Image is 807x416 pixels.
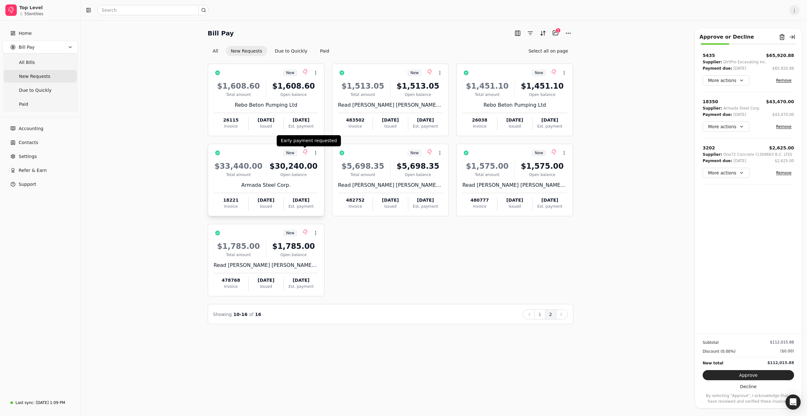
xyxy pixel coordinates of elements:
button: New Requests [226,46,267,56]
div: Total amount [462,92,512,98]
div: 55 entities [24,12,43,16]
div: Armada Steel Corp. [723,105,760,111]
div: Approve or Decline [699,33,754,41]
div: 483502 [338,117,373,123]
button: Select all on page [523,46,573,56]
div: 3202 [703,145,715,151]
div: One72 Concrete (1309663 B.C. LTD) [723,151,792,158]
div: 478768 [214,277,248,284]
div: Payment due: [703,111,732,118]
button: Remove [773,77,794,84]
div: [DATE] [733,65,746,72]
div: [DATE] [373,197,408,204]
button: Sort [538,28,548,38]
div: ($0.00) [780,348,794,354]
div: $1,575.00 [462,161,512,172]
div: Open balance [393,92,443,98]
div: Supplier: [703,59,722,65]
span: Bill Pay [19,44,34,51]
div: Invoice [214,284,248,289]
a: All Bills [4,56,77,69]
div: [DATE] [249,277,283,284]
div: DirtPro Excavating Inc. [723,59,767,65]
div: 18221 [214,197,248,204]
a: Settings [3,150,78,163]
div: $5,698.35 [338,161,388,172]
div: $1,608.60 [214,80,263,92]
button: $2,625.00 [775,158,794,164]
button: $43,470.00 [772,111,794,118]
div: Supplier: [703,105,722,111]
div: Read [PERSON_NAME] [PERSON_NAME] Ltd. [338,101,443,109]
div: [DATE] [284,197,318,204]
div: Est. payment [533,204,567,209]
div: Supplier: [703,151,722,158]
span: New [286,230,294,236]
div: 26115 [214,117,248,123]
button: $65,920.88 [766,52,794,59]
div: $1,608.60 [269,80,318,92]
div: $1,575.00 [517,161,567,172]
div: Total amount [338,172,388,178]
div: [DATE] [497,117,532,123]
div: Payment due: [703,65,732,72]
div: 5435 [703,52,715,59]
button: More [563,28,573,38]
div: Open balance [269,172,318,178]
button: $43,470.00 [766,98,794,105]
div: Open balance [269,252,318,258]
span: 10 - 16 [233,312,248,317]
span: New [286,150,294,156]
p: By selecting "Approve", I acknowledge that I have reviewed and verified these invoices. [703,393,794,404]
button: Paid [315,46,334,56]
span: Showing [213,312,232,317]
div: $1,451.10 [517,80,567,92]
button: Remove [773,169,794,177]
a: Last sync:[DATE] 1:09 PM [3,397,78,408]
div: Read [PERSON_NAME] [PERSON_NAME] Ltd. [338,181,443,189]
div: 482752 [338,197,373,204]
button: J [789,5,799,15]
span: New [410,150,419,156]
div: [DATE] [533,117,567,123]
div: Issued [373,204,408,209]
button: $65,920.88 [772,65,794,72]
button: Remove [773,123,794,130]
a: New Requests [4,70,77,83]
a: Accounting [3,122,78,135]
div: $30,240.00 [269,161,318,172]
span: New [410,70,419,76]
button: 2 [545,309,556,319]
div: Open balance [517,172,567,178]
div: Total amount [214,92,263,98]
span: Contacts [19,139,38,146]
div: Total amount [214,252,263,258]
div: Issued [497,204,532,209]
div: [DATE] [497,197,532,204]
div: [DATE] [373,117,408,123]
div: Issued [249,123,283,129]
div: [DATE] [249,117,283,123]
div: Open balance [393,172,443,178]
span: New [286,70,294,76]
a: Paid [4,98,77,110]
div: $112,015.88 [767,360,794,366]
div: Est. payment [408,123,443,129]
span: New [535,70,543,76]
div: 3 [556,28,561,33]
div: Rebo Beton Pumping Ltd [214,101,318,109]
div: [DATE] [284,277,318,284]
div: $1,451.10 [462,80,512,92]
div: Read [PERSON_NAME] [PERSON_NAME] Ltd. [462,181,567,189]
span: Paid [19,101,28,108]
div: Payment due: [703,158,732,164]
div: [DATE] [733,111,746,118]
div: 26038 [462,117,497,123]
div: Issued [249,204,283,209]
button: $2,625.00 [769,145,794,151]
button: Refer & Earn [3,164,78,177]
div: Armada Steel Corp. [214,181,318,189]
